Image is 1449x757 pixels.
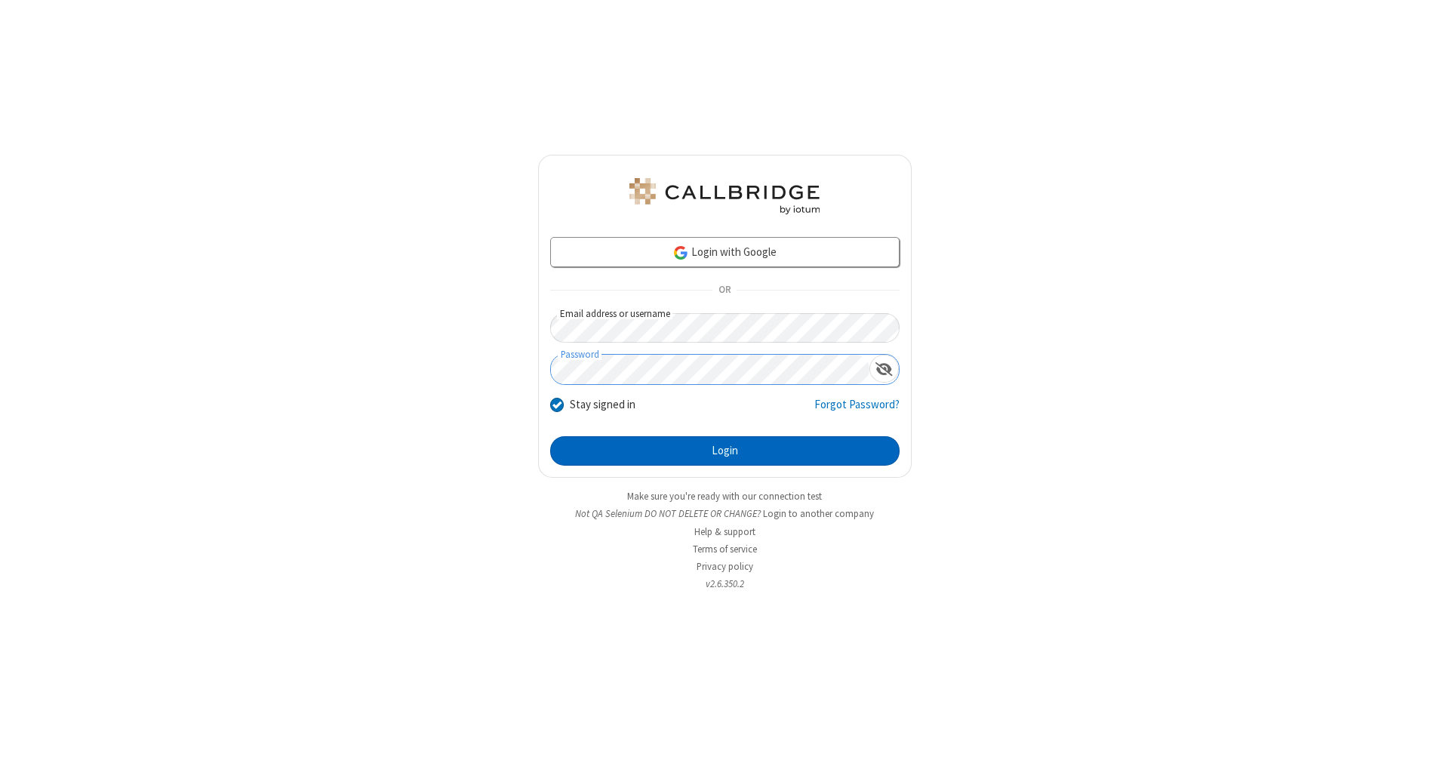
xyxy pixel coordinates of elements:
[538,506,912,521] li: Not QA Selenium DO NOT DELETE OR CHANGE?
[627,490,822,503] a: Make sure you're ready with our connection test
[626,178,823,214] img: QA Selenium DO NOT DELETE OR CHANGE
[550,313,900,343] input: Email address or username
[570,396,635,414] label: Stay signed in
[550,237,900,267] a: Login with Google
[672,245,689,261] img: google-icon.png
[550,436,900,466] button: Login
[814,396,900,425] a: Forgot Password?
[763,506,874,521] button: Login to another company
[869,355,899,383] div: Show password
[538,577,912,591] li: v2.6.350.2
[551,355,869,384] input: Password
[697,560,753,573] a: Privacy policy
[693,543,757,555] a: Terms of service
[712,280,737,301] span: OR
[694,525,755,538] a: Help & support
